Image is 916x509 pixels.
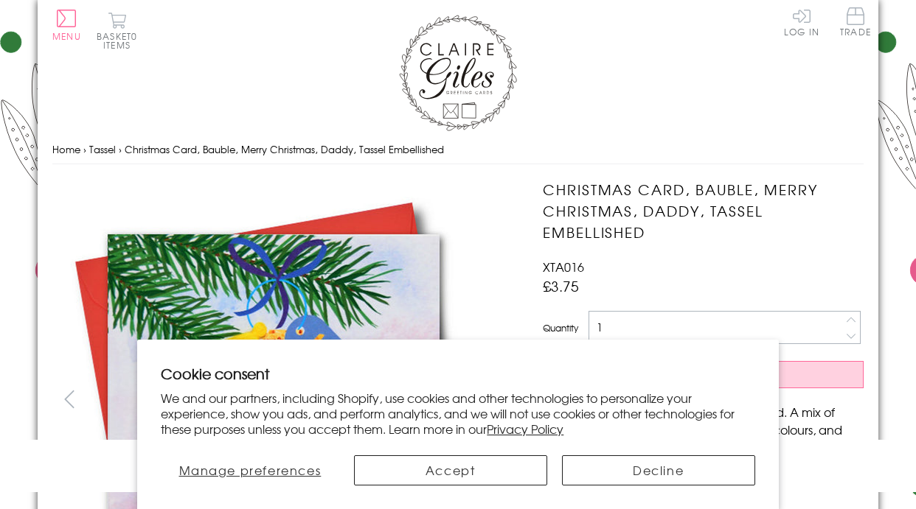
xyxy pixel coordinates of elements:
button: prev [52,382,86,415]
label: Quantity [543,321,578,334]
a: Home [52,142,80,156]
button: Basket0 items [97,12,137,49]
span: › [83,142,86,156]
p: We and our partners, including Shopify, use cookies and other technologies to personalize your ex... [161,390,754,436]
button: Menu [52,10,81,41]
span: Trade [840,7,871,36]
button: Manage preferences [161,455,339,485]
a: Tassel [89,142,116,156]
nav: breadcrumbs [52,135,864,165]
button: Accept [354,455,547,485]
img: Claire Giles Greetings Cards [399,15,517,131]
span: £3.75 [543,275,579,296]
span: 0 items [103,29,137,52]
span: Christmas Card, Bauble, Merry Christmas, Daddy, Tassel Embellished [125,142,444,156]
span: XTA016 [543,258,584,275]
span: Manage preferences [179,461,322,479]
h2: Cookie consent [161,363,754,384]
a: Privacy Policy [487,420,563,438]
a: Trade [840,7,871,39]
span: › [119,142,122,156]
span: Menu [52,29,81,43]
button: Decline [562,455,755,485]
a: Log In [784,7,819,36]
h1: Christmas Card, Bauble, Merry Christmas, Daddy, Tassel Embellished [543,179,864,242]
